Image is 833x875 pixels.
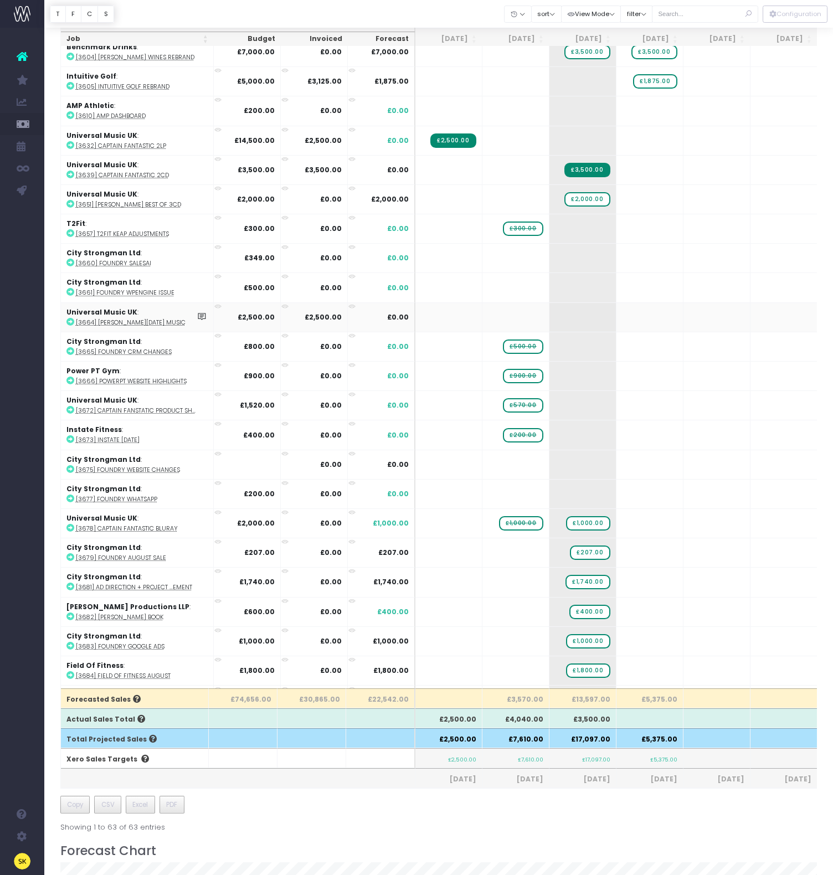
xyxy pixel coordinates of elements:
button: Excel [126,796,155,814]
abbr: [3651] James Best Of 3CD [76,200,181,209]
th: £5,375.00 [616,688,683,708]
th: £5,375.00 [616,728,683,748]
strong: £0.00 [320,430,342,440]
span: [DATE] [421,774,476,784]
span: [DATE] [756,774,811,784]
span: £1,000.00 [373,518,409,528]
span: £1,800.00 [373,666,409,676]
strong: City Strongman Ltd [66,337,141,346]
strong: £400.00 [243,430,275,440]
strong: Universal Music UK [66,307,137,317]
th: Invoiced [281,28,348,50]
span: £0.00 [387,312,409,322]
abbr: [3632] Captain Fantastic 2LP [76,142,166,150]
span: PDF [166,800,177,810]
span: £2,000.00 [371,194,409,204]
th: Jun 25: activate to sort column ascending [415,28,482,50]
strong: £0.00 [320,224,342,233]
button: filter [620,6,652,23]
span: £1,740.00 [373,577,409,587]
span: £0.00 [387,489,409,499]
td: : [61,685,214,714]
strong: AMP Athletic [66,101,114,110]
abbr: [3677] Foundry WhatsApp [76,495,157,503]
span: £7,000.00 [371,47,409,57]
button: Configuration [763,6,827,23]
span: wayahead Sales Forecast Item [503,428,543,442]
td: : [61,126,214,155]
span: wayahead Sales Forecast Item [503,398,543,413]
td: : [61,567,214,596]
th: Total Projected Sales [61,728,209,748]
abbr: [3665] Foundry CRM Changes [76,348,172,356]
span: wayahead Sales Forecast Item [564,192,610,207]
strong: £0.00 [320,106,342,115]
strong: £0.00 [320,47,342,56]
strong: £0.00 [320,518,342,528]
td: : [61,214,214,243]
span: wayahead Sales Forecast Item [564,45,610,59]
button: F [65,6,81,23]
span: £0.00 [387,136,409,146]
strong: £300.00 [244,224,275,233]
strong: £0.00 [320,194,342,204]
td: : [61,420,214,449]
strong: City Strongman Ltd [66,572,141,581]
span: £400.00 [377,607,409,617]
th: £3,570.00 [482,688,549,708]
abbr: [3683] Foundry Google Ads [76,642,164,651]
button: T [50,6,66,23]
td: : [61,479,214,508]
strong: £0.00 [320,460,342,469]
strong: Universal Music UK [66,395,137,405]
span: £207.00 [378,548,409,558]
span: [DATE] [488,774,543,784]
strong: £500.00 [244,283,275,292]
th: Nov 25: activate to sort column ascending [750,28,817,50]
strong: £5,000.00 [237,76,275,86]
td: : [61,155,214,184]
abbr: [3605] Intuitive Golf Rebrand [76,83,169,91]
strong: City Strongman Ltd [66,455,141,464]
td: : [61,96,214,125]
span: wayahead Sales Forecast Item [566,663,610,678]
strong: £1,520.00 [240,400,275,410]
abbr: [3684] Field Of Fitness August [76,672,171,680]
td: : [61,597,214,626]
small: £7,610.00 [518,754,543,763]
strong: £0.00 [320,253,342,262]
th: Aug 25: activate to sort column ascending [549,28,616,50]
td: : [61,243,214,272]
div: Showing 1 to 63 of 63 entries [60,816,165,833]
th: £13,597.00 [549,688,616,708]
strong: £3,500.00 [238,165,275,174]
th: Jul 25: activate to sort column ascending [482,28,549,50]
button: S [97,6,114,23]
button: CSV [94,796,121,814]
strong: £207.00 [244,548,275,557]
span: wayahead Sales Forecast Item [503,369,543,383]
abbr: [3639] Captain Fantastic 2CD [76,171,169,179]
span: £0.00 [387,106,409,116]
td: : [61,272,214,302]
span: wayahead Sales Forecast Item [631,45,677,59]
img: images/default_profile_image.png [14,853,30,869]
strong: £0.00 [320,489,342,498]
span: wayahead Sales Forecast Item [503,339,543,354]
strong: £0.00 [320,548,342,557]
strong: Universal Music UK [66,513,137,523]
button: View Mode [561,6,621,23]
strong: City Strongman Ltd [66,248,141,258]
span: £0.00 [387,342,409,352]
span: CSV [101,800,115,810]
th: £2,500.00 [415,708,482,728]
span: Streamtime Invoice: 5677 – [3632] Captain Fantastic 2LP [430,133,476,148]
span: Streamtime Invoice: 5675 – [3639] Captain Fantastic 2CD [564,163,610,177]
td: : [61,626,214,656]
span: wayahead Sales Forecast Item [566,516,610,531]
strong: £3,500.00 [305,165,342,174]
strong: £1,000.00 [239,636,275,646]
abbr: [3664] Elton Midsummer Music [76,318,186,327]
strong: Intuitive Golf [66,71,116,81]
strong: £0.00 [320,666,342,675]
